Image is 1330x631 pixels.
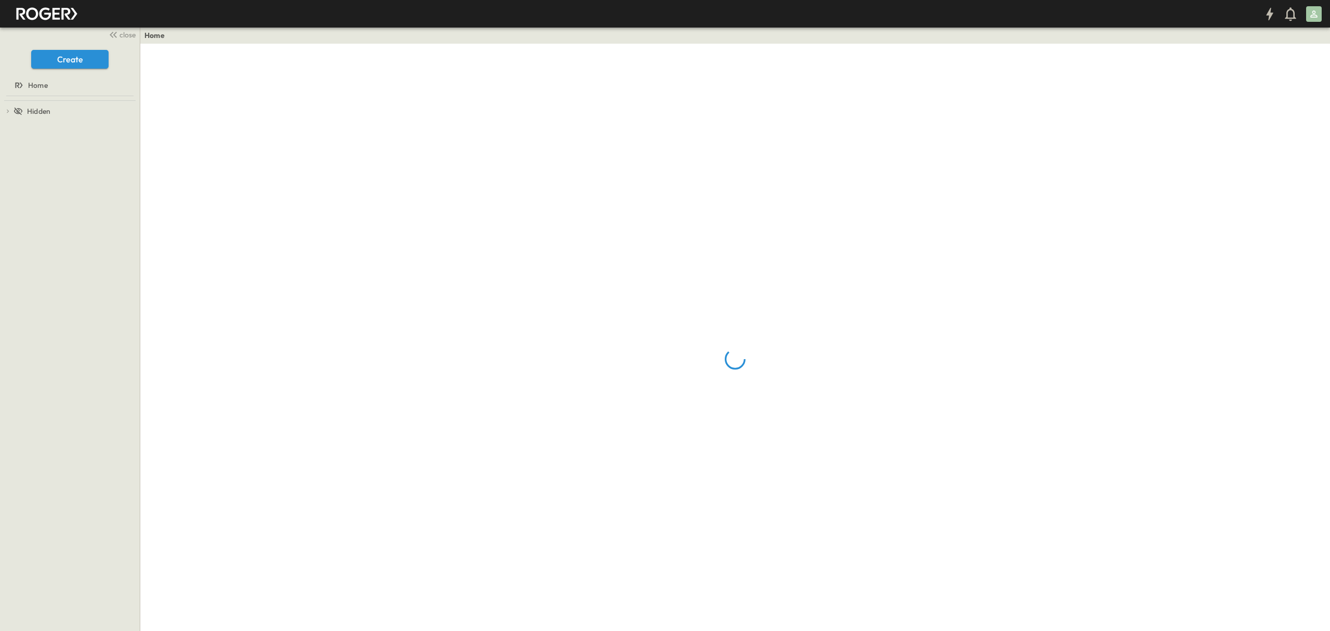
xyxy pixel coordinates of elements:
span: close [119,30,136,40]
button: Create [31,50,109,69]
button: close [104,27,138,42]
a: Home [2,78,136,93]
span: Home [28,80,48,90]
span: Hidden [27,106,50,116]
a: Home [144,30,165,41]
nav: breadcrumbs [144,30,171,41]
